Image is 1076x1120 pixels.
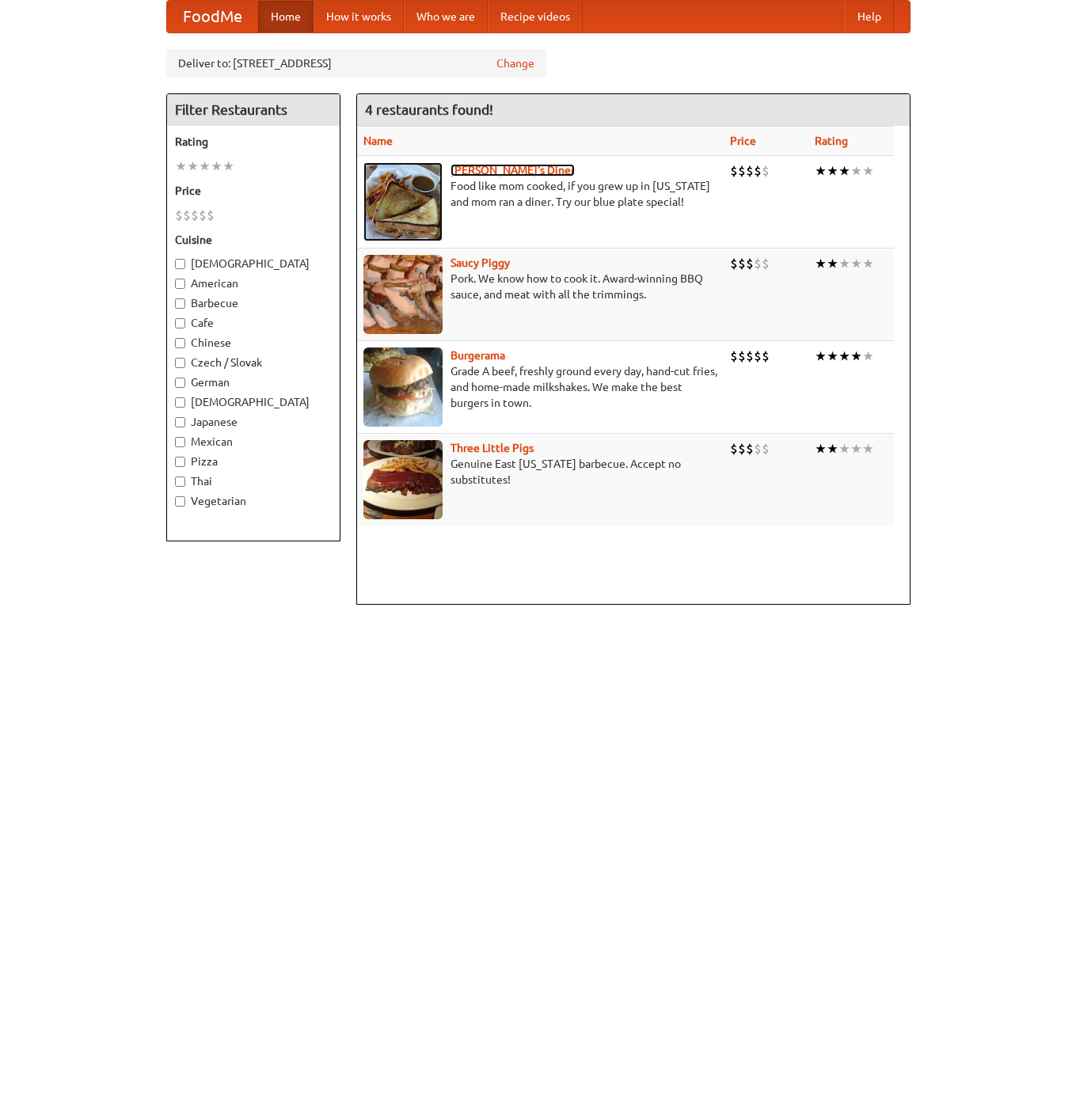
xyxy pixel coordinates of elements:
[363,255,443,334] img: saucy.jpg
[175,295,332,311] label: Barbecue
[838,347,850,365] li: ★
[850,347,862,365] li: ★
[815,347,827,365] li: ★
[175,183,332,199] h5: Price
[211,158,222,175] li: ★
[762,162,770,180] li: $
[746,162,754,180] li: $
[199,207,207,224] li: $
[365,102,493,117] ng-pluralize: 4 restaurants found!
[175,437,185,447] input: Mexican
[183,207,191,224] li: $
[363,135,393,147] a: Name
[815,255,827,272] li: ★
[754,347,762,365] li: $
[167,1,258,32] a: FoodMe
[827,347,838,365] li: ★
[175,279,185,289] input: American
[730,440,738,457] li: $
[738,255,746,272] li: $
[404,1,488,32] a: Who we are
[363,363,717,411] p: Grade A beef, freshly ground every day, hand-cut fries, and home-made milkshakes. We make the bes...
[746,255,754,272] li: $
[175,454,332,469] label: Pizza
[730,162,738,180] li: $
[175,457,185,467] input: Pizza
[175,275,332,291] label: American
[199,158,211,175] li: ★
[815,135,848,147] a: Rating
[730,347,738,365] li: $
[730,255,738,272] li: $
[862,255,874,272] li: ★
[754,162,762,180] li: $
[363,347,443,427] img: burgerama.jpg
[850,162,862,180] li: ★
[175,374,332,390] label: German
[191,207,199,224] li: $
[175,335,332,351] label: Chinese
[762,440,770,457] li: $
[363,178,717,210] p: Food like mom cooked, if you grew up in [US_STATE] and mom ran a diner. Try our blue plate special!
[815,440,827,457] li: ★
[451,164,575,177] a: [PERSON_NAME]'s Diner
[175,473,332,489] label: Thai
[314,1,404,32] a: How it works
[175,256,332,271] label: [DEMOGRAPHIC_DATA]
[845,1,894,32] a: Help
[175,378,185,388] input: German
[738,347,746,365] li: $
[175,397,185,408] input: [DEMOGRAPHIC_DATA]
[754,255,762,272] li: $
[258,1,314,32] a: Home
[827,440,838,457] li: ★
[451,442,534,454] a: Three Little Pigs
[166,49,546,78] div: Deliver to: [STREET_ADDRESS]
[175,417,185,427] input: Japanese
[363,456,717,488] p: Genuine East [US_STATE] barbecue. Accept no substitutes!
[838,255,850,272] li: ★
[175,318,185,328] input: Cafe
[175,298,185,309] input: Barbecue
[738,440,746,457] li: $
[222,158,234,175] li: ★
[175,496,185,507] input: Vegetarian
[738,162,746,180] li: $
[838,440,850,457] li: ★
[175,434,332,450] label: Mexican
[175,315,332,331] label: Cafe
[746,440,754,457] li: $
[488,1,583,32] a: Recipe videos
[363,162,443,241] img: sallys.jpg
[363,271,717,302] p: Pork. We know how to cook it. Award-winning BBQ sauce, and meat with all the trimmings.
[451,256,510,269] a: Saucy Piggy
[451,349,505,362] a: Burgerama
[167,94,340,126] h4: Filter Restaurants
[175,207,183,224] li: $
[850,440,862,457] li: ★
[187,158,199,175] li: ★
[862,347,874,365] li: ★
[754,440,762,457] li: $
[175,355,332,370] label: Czech / Slovak
[175,259,185,269] input: [DEMOGRAPHIC_DATA]
[175,394,332,410] label: [DEMOGRAPHIC_DATA]
[175,158,187,175] li: ★
[762,347,770,365] li: $
[175,232,332,248] h5: Cuisine
[850,255,862,272] li: ★
[862,440,874,457] li: ★
[363,440,443,519] img: littlepigs.jpg
[746,347,754,365] li: $
[815,162,827,180] li: ★
[175,134,332,150] h5: Rating
[175,414,332,430] label: Japanese
[838,162,850,180] li: ★
[827,162,838,180] li: ★
[730,135,756,147] a: Price
[175,358,185,368] input: Czech / Slovak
